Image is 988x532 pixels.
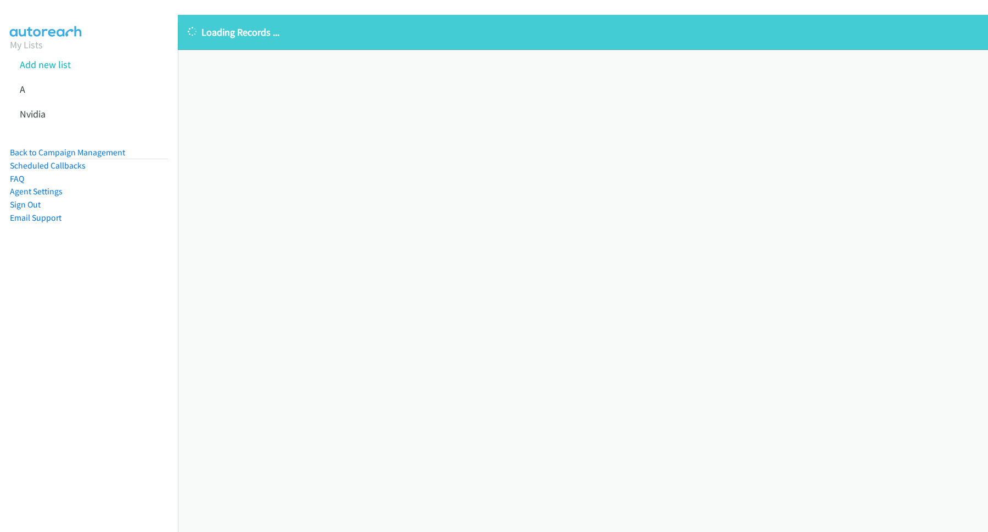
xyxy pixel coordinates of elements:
[10,160,86,171] a: Scheduled Callbacks
[10,212,61,223] a: Email Support
[188,25,978,40] p: Loading Records ...
[10,147,125,158] a: Back to Campaign Management
[20,108,46,120] a: Nvidia
[10,199,41,210] a: Sign Out
[10,38,43,51] a: My Lists
[10,173,24,184] a: FAQ
[20,58,71,71] a: Add new list
[10,186,63,197] a: Agent Settings
[20,83,25,96] a: A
